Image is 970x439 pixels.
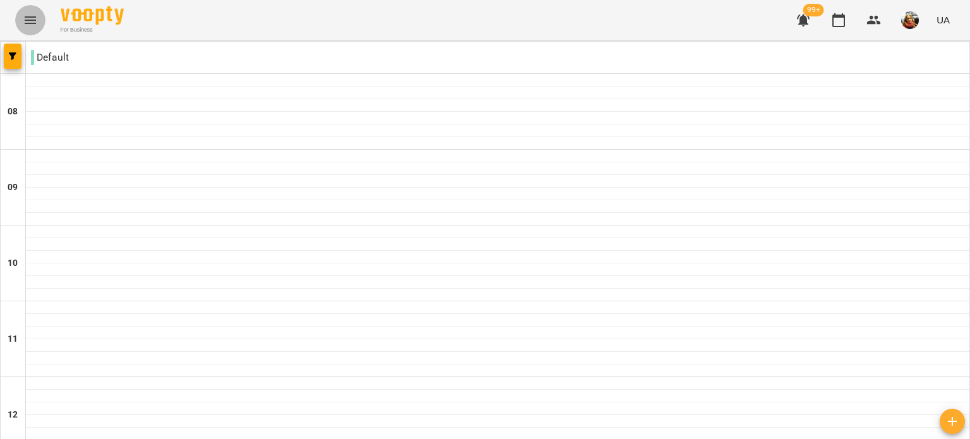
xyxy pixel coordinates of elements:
h6: 10 [8,256,18,270]
img: Voopty Logo [61,6,124,25]
button: UA [931,8,955,32]
p: Default [31,50,69,65]
h6: 12 [8,408,18,422]
button: Створити урок [940,409,965,434]
span: UA [937,13,950,27]
span: For Business [61,26,124,34]
h6: 11 [8,332,18,346]
span: 99+ [803,4,824,16]
h6: 08 [8,105,18,119]
button: Menu [15,5,45,35]
h6: 09 [8,181,18,195]
img: edc150b1e3960c0f40dc8d3aa1737096.jpeg [901,11,919,29]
